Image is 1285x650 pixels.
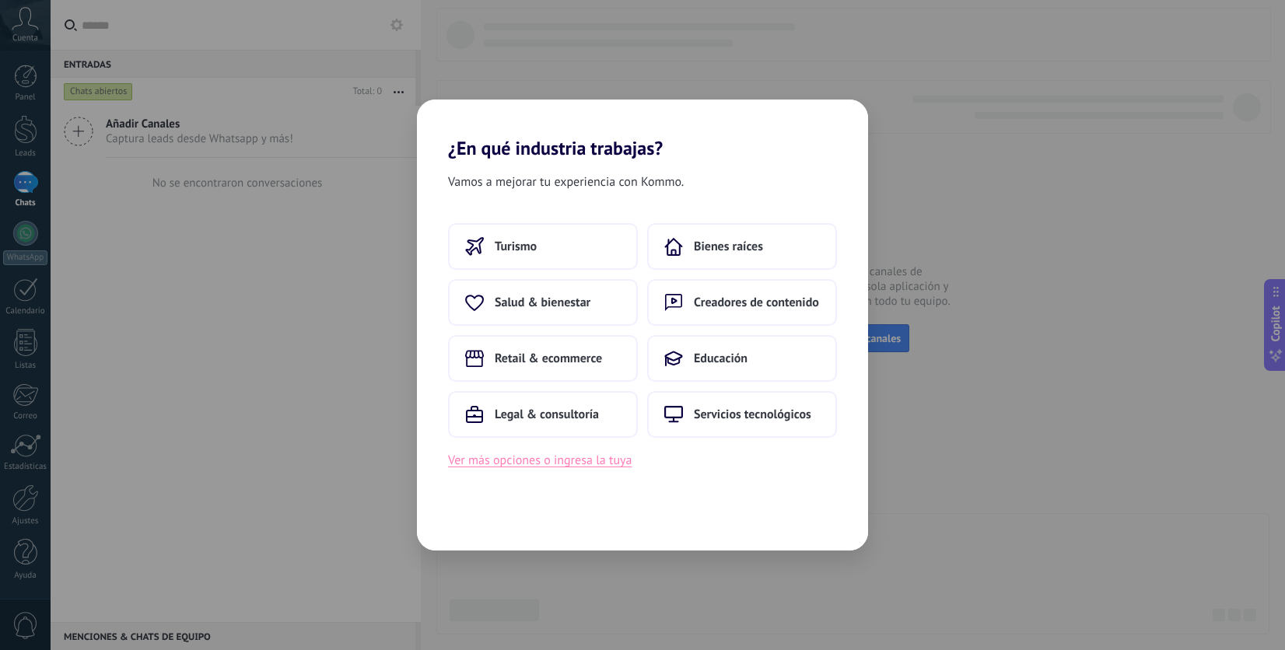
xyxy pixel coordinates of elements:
[448,172,684,192] span: Vamos a mejorar tu experiencia con Kommo.
[694,351,748,366] span: Educación
[647,279,837,326] button: Creadores de contenido
[448,335,638,382] button: Retail & ecommerce
[647,335,837,382] button: Educación
[495,295,590,310] span: Salud & bienestar
[495,239,537,254] span: Turismo
[647,391,837,438] button: Servicios tecnológicos
[694,407,811,422] span: Servicios tecnológicos
[647,223,837,270] button: Bienes raíces
[448,279,638,326] button: Salud & bienestar
[448,223,638,270] button: Turismo
[694,295,819,310] span: Creadores de contenido
[448,391,638,438] button: Legal & consultoría
[694,239,763,254] span: Bienes raíces
[448,450,632,470] button: Ver más opciones o ingresa la tuya
[417,100,868,159] h2: ¿En qué industria trabajas?
[495,407,599,422] span: Legal & consultoría
[495,351,602,366] span: Retail & ecommerce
